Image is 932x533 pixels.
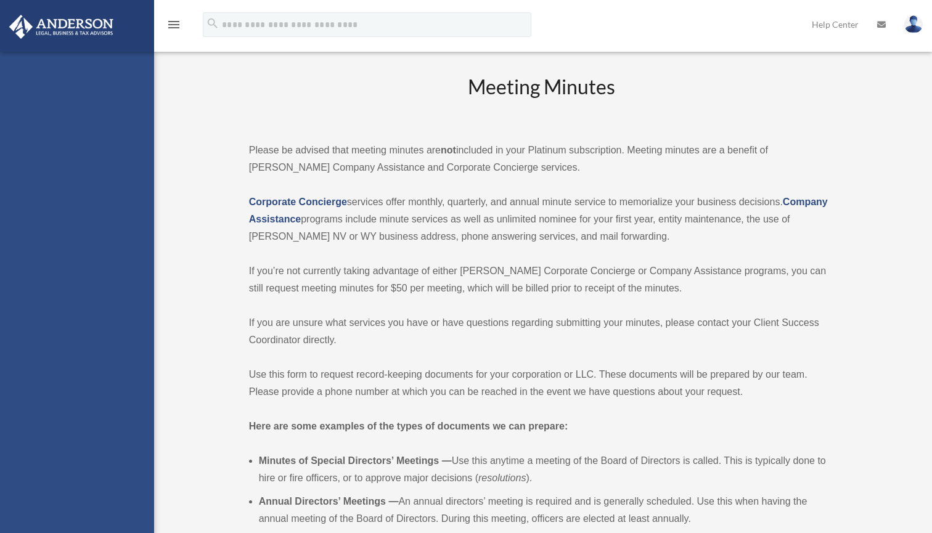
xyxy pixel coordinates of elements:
[904,15,923,33] img: User Pic
[249,262,835,297] p: If you’re not currently taking advantage of either [PERSON_NAME] Corporate Concierge or Company A...
[166,17,181,32] i: menu
[478,473,526,483] em: resolutions
[259,496,399,507] b: Annual Directors’ Meetings —
[6,15,117,39] img: Anderson Advisors Platinum Portal
[249,197,347,207] a: Corporate Concierge
[259,455,452,466] b: Minutes of Special Directors’ Meetings —
[441,145,456,155] strong: not
[259,493,835,527] li: An annual directors’ meeting is required and is generally scheduled. Use this when having the ann...
[249,421,568,431] strong: Here are some examples of the types of documents we can prepare:
[259,452,835,487] li: Use this anytime a meeting of the Board of Directors is called. This is typically done to hire or...
[249,197,828,224] a: Company Assistance
[249,314,835,349] p: If you are unsure what services you have or have questions regarding submitting your minutes, ple...
[249,142,835,176] p: Please be advised that meeting minutes are included in your Platinum subscription. Meeting minute...
[166,22,181,32] a: menu
[249,73,835,124] h2: Meeting Minutes
[249,193,835,245] p: services offer monthly, quarterly, and annual minute service to memorialize your business decisio...
[206,17,219,30] i: search
[249,366,835,401] p: Use this form to request record-keeping documents for your corporation or LLC. These documents wi...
